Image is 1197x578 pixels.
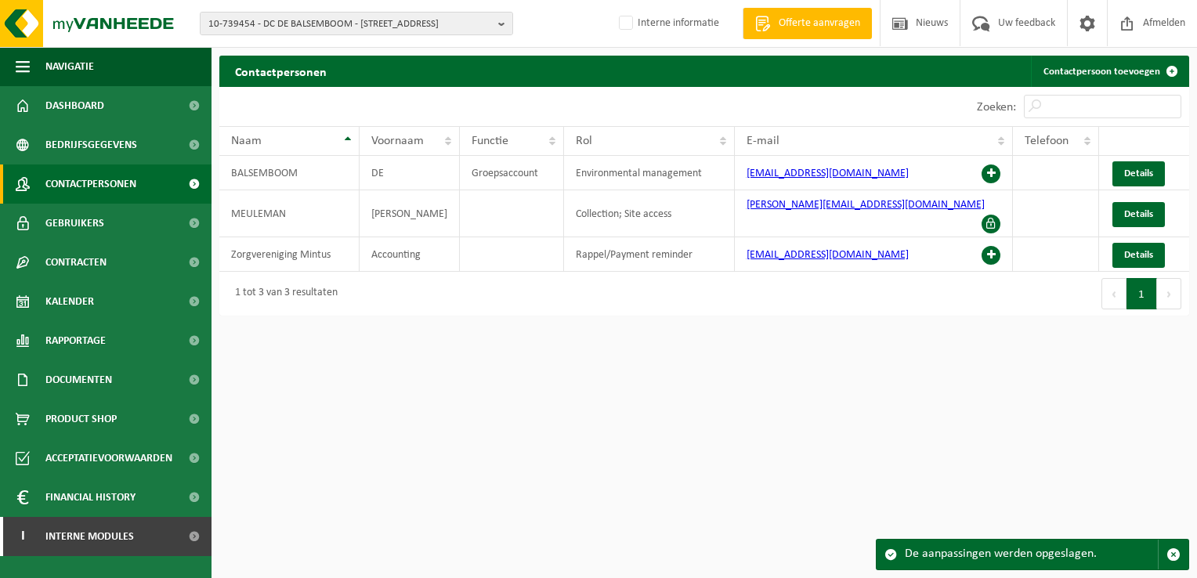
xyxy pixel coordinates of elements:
[1124,209,1153,219] span: Details
[747,199,985,211] a: [PERSON_NAME][EMAIL_ADDRESS][DOMAIN_NAME]
[472,135,508,147] span: Functie
[775,16,864,31] span: Offerte aanvragen
[1124,250,1153,260] span: Details
[45,439,172,478] span: Acceptatievoorwaarden
[45,360,112,399] span: Documenten
[360,237,460,272] td: Accounting
[1025,135,1069,147] span: Telefoon
[1112,243,1165,268] a: Details
[371,135,424,147] span: Voornaam
[45,204,104,243] span: Gebruikers
[1112,161,1165,186] a: Details
[1101,278,1126,309] button: Previous
[460,156,564,190] td: Groepsaccount
[45,243,107,282] span: Contracten
[977,101,1016,114] label: Zoeken:
[45,282,94,321] span: Kalender
[45,86,104,125] span: Dashboard
[564,190,735,237] td: Collection; Site access
[231,135,262,147] span: Naam
[905,540,1158,569] div: De aanpassingen werden opgeslagen.
[16,517,30,556] span: I
[227,280,338,308] div: 1 tot 3 van 3 resultaten
[45,47,94,86] span: Navigatie
[360,190,460,237] td: [PERSON_NAME]
[45,164,136,204] span: Contactpersonen
[219,156,360,190] td: BALSEMBOOM
[747,168,909,179] a: [EMAIL_ADDRESS][DOMAIN_NAME]
[45,478,136,517] span: Financial History
[1157,278,1181,309] button: Next
[1031,56,1188,87] a: Contactpersoon toevoegen
[1126,278,1157,309] button: 1
[564,237,735,272] td: Rappel/Payment reminder
[208,13,492,36] span: 10-739454 - DC DE BALSEMBOOM - [STREET_ADDRESS]
[747,135,779,147] span: E-mail
[219,190,360,237] td: MEULEMAN
[1112,202,1165,227] a: Details
[747,249,909,261] a: [EMAIL_ADDRESS][DOMAIN_NAME]
[1124,168,1153,179] span: Details
[219,56,342,86] h2: Contactpersonen
[45,321,106,360] span: Rapportage
[219,237,360,272] td: Zorgvereniging Mintus
[743,8,872,39] a: Offerte aanvragen
[360,156,460,190] td: DE
[45,125,137,164] span: Bedrijfsgegevens
[616,12,719,35] label: Interne informatie
[564,156,735,190] td: Environmental management
[200,12,513,35] button: 10-739454 - DC DE BALSEMBOOM - [STREET_ADDRESS]
[45,517,134,556] span: Interne modules
[45,399,117,439] span: Product Shop
[576,135,592,147] span: Rol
